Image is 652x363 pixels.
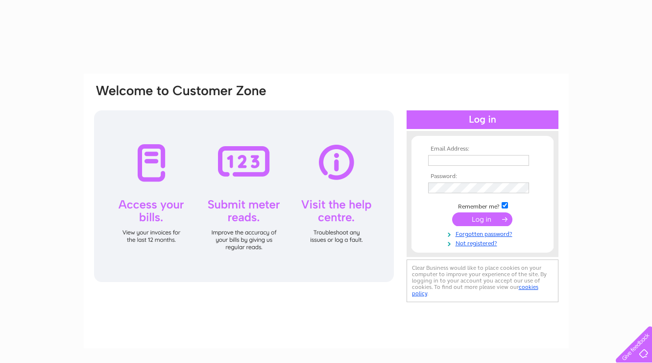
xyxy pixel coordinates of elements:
div: Clear Business would like to place cookies on your computer to improve your experience of the sit... [407,259,558,302]
td: Remember me? [426,201,539,210]
a: Forgotten password? [428,229,539,238]
th: Email Address: [426,146,539,153]
input: Submit [452,212,512,226]
a: cookies policy [412,284,538,297]
a: Not registered? [428,238,539,247]
th: Password: [426,173,539,180]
